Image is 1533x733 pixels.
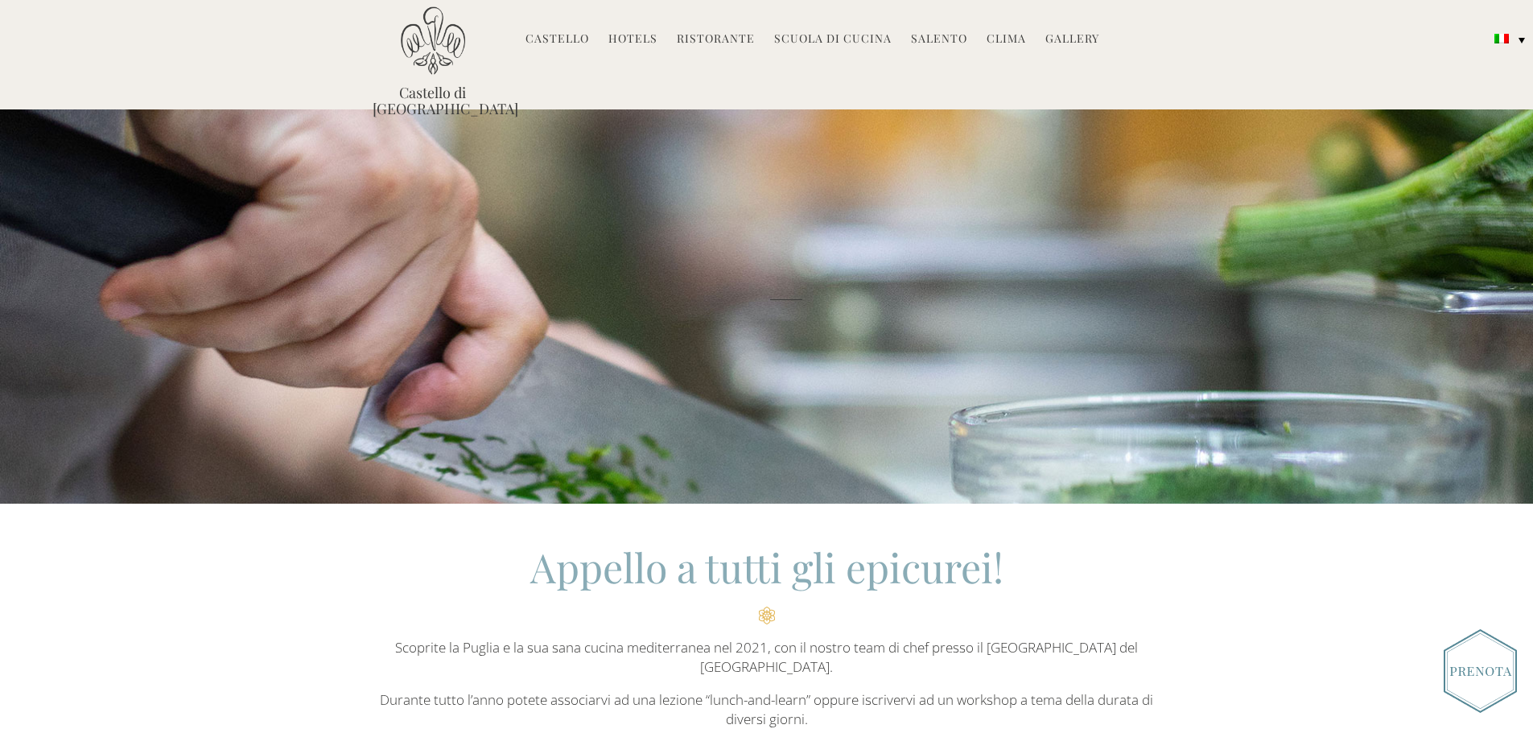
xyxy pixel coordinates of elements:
a: Gallery [1045,31,1099,49]
a: Scuola di Cucina [774,31,892,49]
a: Clima [987,31,1026,49]
a: Castello [525,31,589,49]
img: Castello di Ugento [401,6,465,75]
a: Salento [911,31,967,49]
h2: Appello a tutti gli epicurei! [373,540,1161,624]
a: Castello di [GEOGRAPHIC_DATA] [373,84,493,117]
img: Italiano [1494,34,1509,43]
span: Scoprite la Puglia e la sua sana cucina mediterranea nel 2021, con il nostro team di chef presso ... [395,638,1138,676]
a: Ristorante [677,31,755,49]
span: Durante tutto l’anno potete associarvi ad una lezione “lunch-and-learn” oppure iscrivervi ad un w... [380,690,1153,728]
a: Hotels [608,31,657,49]
img: Book_Button_Italian.png [1444,629,1517,713]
